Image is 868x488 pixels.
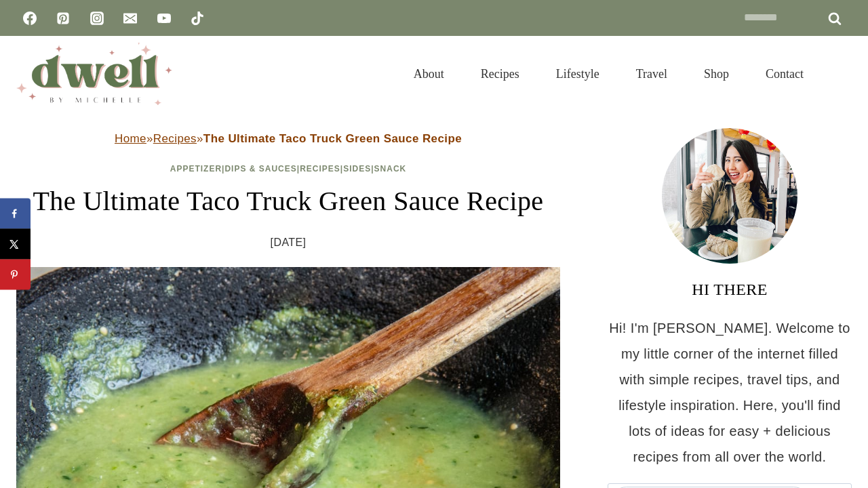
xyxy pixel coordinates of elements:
a: About [395,50,462,98]
a: TikTok [184,5,211,32]
p: Hi! I'm [PERSON_NAME]. Welcome to my little corner of the internet filled with simple recipes, tr... [608,315,852,470]
span: » » [115,132,462,145]
a: Appetizer [170,164,222,174]
h3: HI THERE [608,277,852,302]
nav: Primary Navigation [395,50,822,98]
a: Shop [686,50,747,98]
a: Sides [343,164,371,174]
a: Recipes [153,132,197,145]
span: | | | | [170,164,407,174]
a: Facebook [16,5,43,32]
button: View Search Form [829,62,852,85]
a: Contact [747,50,822,98]
a: Lifestyle [538,50,618,98]
a: Dips & Sauces [224,164,296,174]
a: Snack [374,164,407,174]
a: Travel [618,50,686,98]
img: DWELL by michelle [16,43,172,105]
a: Pinterest [50,5,77,32]
time: [DATE] [271,232,307,253]
a: Home [115,132,146,145]
strong: The Ultimate Taco Truck Green Sauce Recipe [203,132,462,145]
a: Instagram [83,5,111,32]
a: Email [117,5,144,32]
a: Recipes [462,50,538,98]
a: YouTube [151,5,178,32]
h1: The Ultimate Taco Truck Green Sauce Recipe [16,181,560,222]
a: Recipes [300,164,340,174]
